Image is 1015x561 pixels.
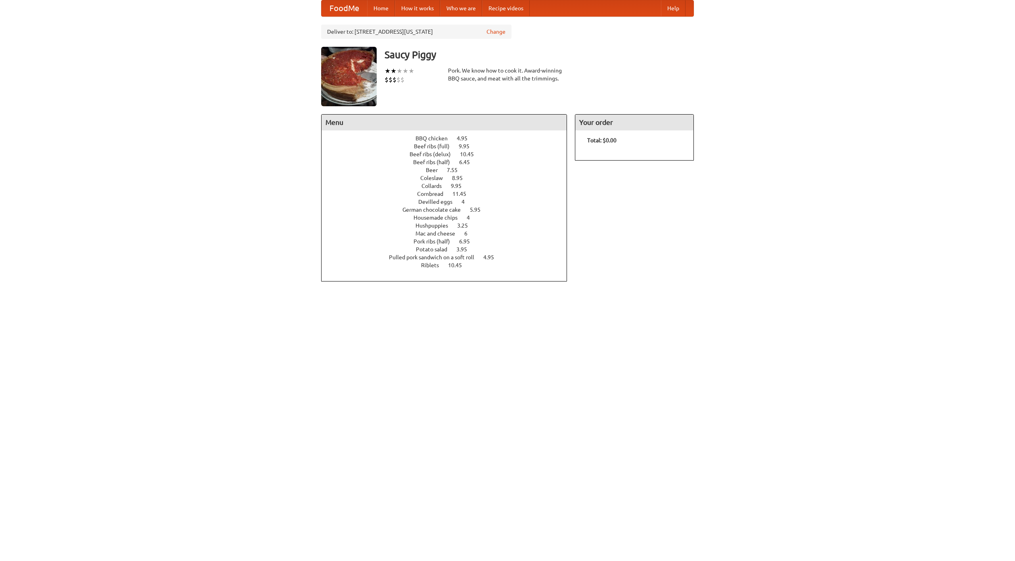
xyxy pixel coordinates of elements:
div: Deliver to: [STREET_ADDRESS][US_STATE] [321,25,511,39]
a: Cornbread 11.45 [417,191,481,197]
span: Pulled pork sandwich on a soft roll [389,254,482,260]
a: Who we are [440,0,482,16]
span: 4.95 [483,254,502,260]
span: 8.95 [452,175,471,181]
span: 4 [467,214,478,221]
a: Housemade chips 4 [414,214,485,221]
span: German chocolate cake [402,207,469,213]
span: BBQ chicken [416,135,456,142]
a: Beer 7.55 [426,167,472,173]
a: Pulled pork sandwich on a soft roll 4.95 [389,254,509,260]
span: 6.95 [459,238,478,245]
span: Devilled eggs [418,199,460,205]
a: Home [367,0,395,16]
img: angular.jpg [321,47,377,106]
span: 4.95 [457,135,475,142]
span: 6 [464,230,475,237]
a: FoodMe [322,0,367,16]
a: Devilled eggs 4 [418,199,479,205]
h4: Menu [322,115,567,130]
li: $ [400,75,404,84]
li: $ [396,75,400,84]
a: Beef ribs (half) 6.45 [413,159,485,165]
span: 4 [462,199,473,205]
span: Housemade chips [414,214,465,221]
a: Potato salad 3.95 [416,246,482,253]
a: Coleslaw 8.95 [420,175,477,181]
h4: Your order [575,115,693,130]
span: 5.95 [470,207,488,213]
a: How it works [395,0,440,16]
span: Beef ribs (half) [413,159,458,165]
span: Hushpuppies [416,222,456,229]
span: Mac and cheese [416,230,463,237]
li: ★ [396,67,402,75]
span: Potato salad [416,246,455,253]
span: 3.95 [456,246,475,253]
span: Collards [421,183,450,189]
span: 9.95 [451,183,469,189]
span: Riblets [421,262,447,268]
a: Change [486,28,506,36]
span: Beef ribs (delux) [410,151,459,157]
a: Beef ribs (delux) 10.45 [410,151,488,157]
a: Beef ribs (full) 9.95 [414,143,484,149]
span: 7.55 [447,167,465,173]
span: 10.45 [460,151,482,157]
a: Collards 9.95 [421,183,476,189]
span: 11.45 [452,191,474,197]
b: Total: $0.00 [587,137,617,144]
li: ★ [402,67,408,75]
li: ★ [408,67,414,75]
span: Beer [426,167,446,173]
a: Recipe videos [482,0,530,16]
a: German chocolate cake 5.95 [402,207,495,213]
span: Cornbread [417,191,451,197]
span: 6.45 [459,159,478,165]
span: Coleslaw [420,175,451,181]
span: 10.45 [448,262,470,268]
h3: Saucy Piggy [385,47,694,63]
li: $ [393,75,396,84]
a: Riblets 10.45 [421,262,477,268]
a: Mac and cheese 6 [416,230,482,237]
li: $ [385,75,389,84]
li: $ [389,75,393,84]
a: Pork ribs (half) 6.95 [414,238,485,245]
a: BBQ chicken 4.95 [416,135,482,142]
span: 3.25 [457,222,476,229]
div: Pork. We know how to cook it. Award-winning BBQ sauce, and meat with all the trimmings. [448,67,567,82]
a: Help [661,0,686,16]
li: ★ [391,67,396,75]
li: ★ [385,67,391,75]
a: Hushpuppies 3.25 [416,222,483,229]
span: Beef ribs (full) [414,143,458,149]
span: 9.95 [459,143,477,149]
span: Pork ribs (half) [414,238,458,245]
